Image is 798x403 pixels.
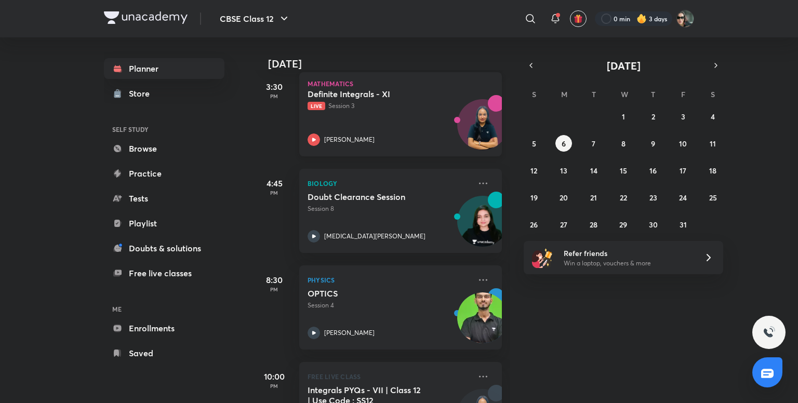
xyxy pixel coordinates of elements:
abbr: October 23, 2025 [649,193,657,203]
img: Avatar [458,105,508,155]
button: October 26, 2025 [526,216,542,233]
button: CBSE Class 12 [214,8,297,29]
button: October 4, 2025 [704,108,721,125]
button: October 8, 2025 [615,135,632,152]
abbr: October 6, 2025 [562,139,566,149]
a: Planner [104,58,224,79]
abbr: October 24, 2025 [679,193,687,203]
p: PM [254,383,295,389]
abbr: October 20, 2025 [560,193,568,203]
h6: SELF STUDY [104,120,224,138]
img: streak [636,14,647,24]
button: October 17, 2025 [675,162,691,179]
abbr: October 1, 2025 [622,112,625,122]
a: Practice [104,163,224,184]
abbr: October 21, 2025 [590,193,597,203]
button: October 1, 2025 [615,108,632,125]
img: Avatar [458,202,508,251]
abbr: October 16, 2025 [649,166,657,176]
abbr: Monday [561,89,567,99]
button: October 7, 2025 [586,135,602,152]
h6: Refer friends [564,248,691,259]
button: October 11, 2025 [704,135,721,152]
abbr: October 15, 2025 [620,166,627,176]
div: Store [129,87,156,100]
button: October 29, 2025 [615,216,632,233]
p: PM [254,93,295,99]
p: FREE LIVE CLASS [308,370,471,383]
abbr: October 27, 2025 [560,220,567,230]
abbr: Tuesday [592,89,596,99]
a: Store [104,83,224,104]
abbr: October 10, 2025 [679,139,687,149]
p: Session 3 [308,101,471,111]
abbr: October 9, 2025 [651,139,655,149]
p: Biology [308,177,471,190]
abbr: October 19, 2025 [530,193,538,203]
abbr: Sunday [532,89,536,99]
button: October 13, 2025 [555,162,572,179]
abbr: October 31, 2025 [680,220,687,230]
button: October 27, 2025 [555,216,572,233]
a: Tests [104,188,224,209]
a: Enrollments [104,318,224,339]
button: October 9, 2025 [645,135,661,152]
abbr: October 18, 2025 [709,166,716,176]
button: October 23, 2025 [645,189,661,206]
img: referral [532,247,553,268]
h5: 10:00 [254,370,295,383]
button: October 15, 2025 [615,162,632,179]
p: PM [254,286,295,292]
button: October 25, 2025 [704,189,721,206]
button: October 22, 2025 [615,189,632,206]
abbr: October 17, 2025 [680,166,686,176]
p: Win a laptop, vouchers & more [564,259,691,268]
h4: [DATE] [268,58,512,70]
a: Saved [104,343,224,364]
button: October 30, 2025 [645,216,661,233]
abbr: Saturday [711,89,715,99]
button: October 6, 2025 [555,135,572,152]
button: October 10, 2025 [675,135,691,152]
a: Doubts & solutions [104,238,224,259]
abbr: October 11, 2025 [710,139,716,149]
img: Arihant [676,10,694,28]
h6: ME [104,300,224,318]
abbr: Wednesday [621,89,628,99]
button: October 12, 2025 [526,162,542,179]
abbr: October 12, 2025 [530,166,537,176]
p: Physics [308,274,471,286]
p: Session 4 [308,301,471,310]
abbr: October 30, 2025 [649,220,658,230]
abbr: October 22, 2025 [620,193,627,203]
button: October 19, 2025 [526,189,542,206]
button: October 31, 2025 [675,216,691,233]
h5: 8:30 [254,274,295,286]
abbr: October 4, 2025 [711,112,715,122]
abbr: October 26, 2025 [530,220,538,230]
h5: 3:30 [254,80,295,93]
abbr: October 29, 2025 [619,220,627,230]
abbr: October 28, 2025 [590,220,597,230]
h5: Definite Integrals - XI [308,89,437,99]
abbr: Friday [681,89,685,99]
abbr: October 25, 2025 [709,193,717,203]
button: October 16, 2025 [645,162,661,179]
button: October 2, 2025 [645,108,661,125]
h5: 4:45 [254,177,295,190]
p: [PERSON_NAME] [324,328,375,338]
h5: OPTICS [308,288,437,299]
p: Mathematics [308,80,494,87]
h5: Doubt Clearance Session [308,192,437,202]
a: Playlist [104,213,224,234]
img: avatar [574,14,583,23]
a: Company Logo [104,11,188,26]
span: Live [308,102,325,110]
button: October 5, 2025 [526,135,542,152]
abbr: October 14, 2025 [590,166,597,176]
button: October 20, 2025 [555,189,572,206]
button: October 21, 2025 [586,189,602,206]
abbr: October 2, 2025 [651,112,655,122]
img: Company Logo [104,11,188,24]
button: [DATE] [538,58,709,73]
